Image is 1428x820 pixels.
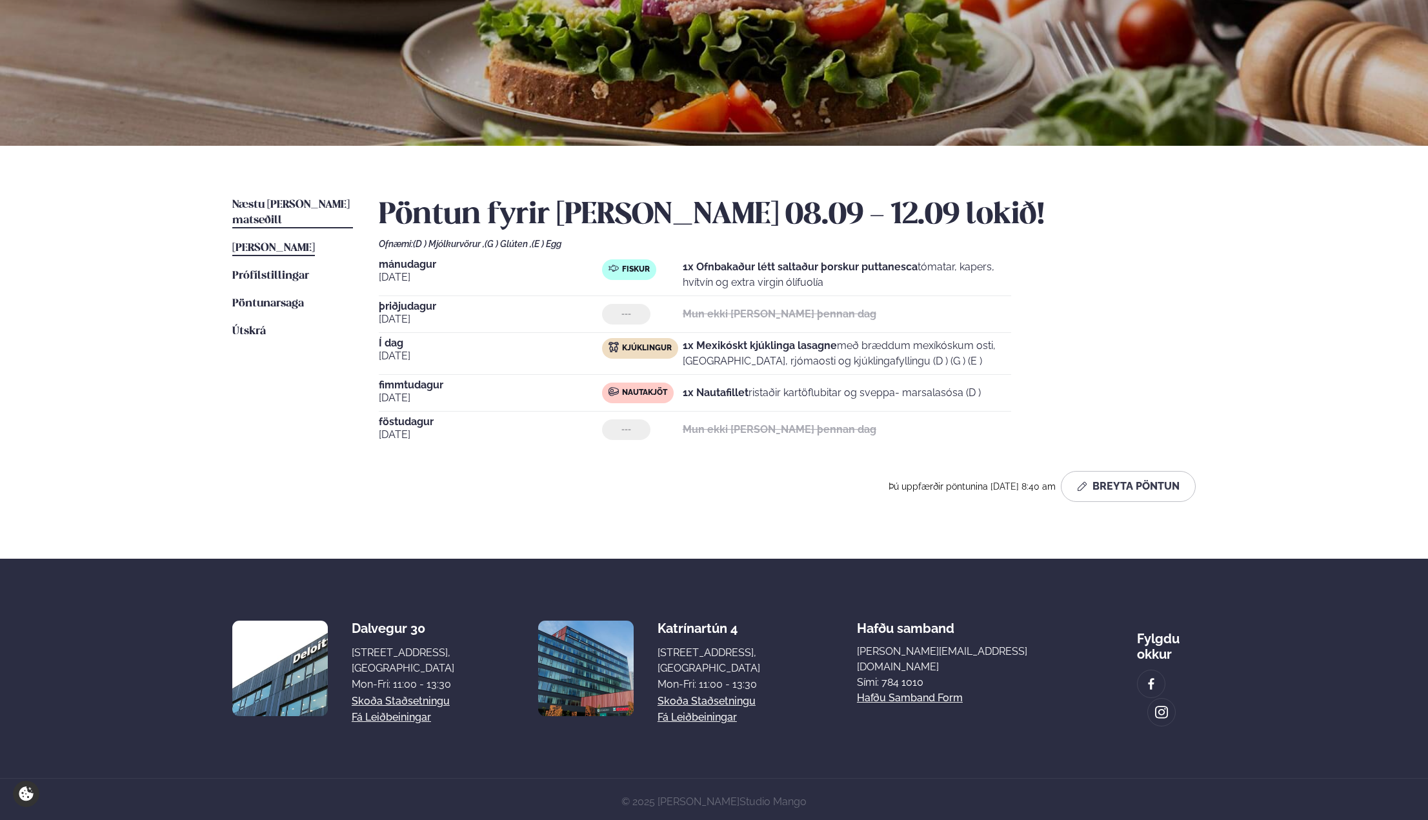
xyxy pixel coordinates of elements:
[857,690,963,706] a: Hafðu samband form
[621,309,631,319] span: ---
[1154,705,1169,720] img: image alt
[379,417,602,427] span: föstudagur
[683,308,876,320] strong: Mun ekki [PERSON_NAME] þennan dag
[232,324,266,339] a: Útskrá
[658,677,760,692] div: Mon-Fri: 11:00 - 13:30
[608,263,619,274] img: fish.svg
[658,710,737,725] a: Fá leiðbeiningar
[1148,699,1175,726] a: image alt
[379,348,602,364] span: [DATE]
[379,239,1196,249] div: Ofnæmi:
[379,312,602,327] span: [DATE]
[683,338,1011,369] p: með bræddum mexíkóskum osti, [GEOGRAPHIC_DATA], rjómaosti og kjúklingafyllingu (D ) (G ) (E )
[739,795,807,808] a: Studio Mango
[379,270,602,285] span: [DATE]
[413,239,485,249] span: (D ) Mjólkurvörur ,
[379,197,1196,234] h2: Pöntun fyrir [PERSON_NAME] 08.09 - 12.09 lokið!
[352,621,454,636] div: Dalvegur 30
[232,298,304,309] span: Pöntunarsaga
[379,380,602,390] span: fimmtudagur
[658,694,756,709] a: Skoða staðsetningu
[1144,677,1158,692] img: image alt
[683,386,749,399] strong: 1x Nautafillet
[232,270,309,281] span: Prófílstillingar
[622,265,650,275] span: Fiskur
[608,386,619,397] img: beef.svg
[621,425,631,435] span: ---
[857,644,1040,675] a: [PERSON_NAME][EMAIL_ADDRESS][DOMAIN_NAME]
[621,795,807,808] span: © 2025 [PERSON_NAME]
[352,694,450,709] a: Skoða staðsetningu
[889,481,1056,492] span: Þú uppfærðir pöntunina [DATE] 8:40 am
[857,675,1040,690] p: Sími: 784 1010
[232,199,350,226] span: Næstu [PERSON_NAME] matseðill
[608,342,619,352] img: chicken.svg
[232,268,309,284] a: Prófílstillingar
[538,621,634,716] img: image alt
[379,259,602,270] span: mánudagur
[1138,670,1165,697] a: image alt
[13,781,39,807] a: Cookie settings
[622,388,667,398] span: Nautakjöt
[232,326,266,337] span: Útskrá
[1137,621,1196,662] div: Fylgdu okkur
[352,677,454,692] div: Mon-Fri: 11:00 - 13:30
[485,239,532,249] span: (G ) Glúten ,
[658,645,760,676] div: [STREET_ADDRESS], [GEOGRAPHIC_DATA]
[683,423,876,435] strong: Mun ekki [PERSON_NAME] þennan dag
[232,197,353,228] a: Næstu [PERSON_NAME] matseðill
[379,338,602,348] span: Í dag
[683,261,918,273] strong: 1x Ofnbakaður létt saltaður þorskur puttanesca
[658,621,760,636] div: Katrínartún 4
[232,241,315,256] a: [PERSON_NAME]
[352,710,431,725] a: Fá leiðbeiningar
[352,645,454,676] div: [STREET_ADDRESS], [GEOGRAPHIC_DATA]
[532,239,561,249] span: (E ) Egg
[1061,471,1196,502] button: Breyta Pöntun
[683,385,981,401] p: ristaðir kartöflubitar og sveppa- marsalasósa (D )
[683,259,1011,290] p: tómatar, kapers, hvítvín og extra virgin ólífuolía
[232,243,315,254] span: [PERSON_NAME]
[379,427,602,443] span: [DATE]
[857,610,954,636] span: Hafðu samband
[232,296,304,312] a: Pöntunarsaga
[379,390,602,406] span: [DATE]
[379,301,602,312] span: þriðjudagur
[232,621,328,716] img: image alt
[683,339,837,352] strong: 1x Mexikóskt kjúklinga lasagne
[622,343,672,354] span: Kjúklingur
